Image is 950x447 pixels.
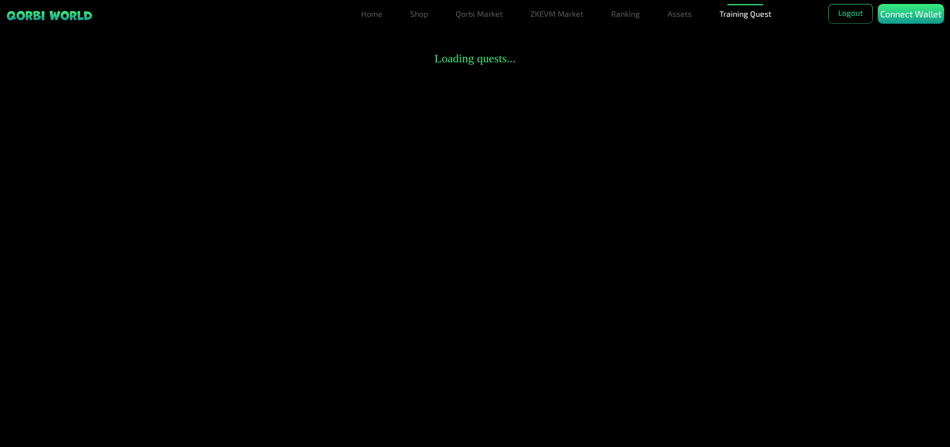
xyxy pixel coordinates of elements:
[880,7,942,21] p: Connect Wallet
[715,4,775,24] a: Training Quest
[828,4,873,24] button: Logout
[607,4,644,24] a: Ranking
[6,10,93,21] img: sticky brand-logo
[452,4,507,24] a: Qorbi Market
[406,4,432,24] a: Shop
[526,4,587,24] a: ZKEVM Market
[664,4,696,24] a: Assets
[357,4,386,24] a: Home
